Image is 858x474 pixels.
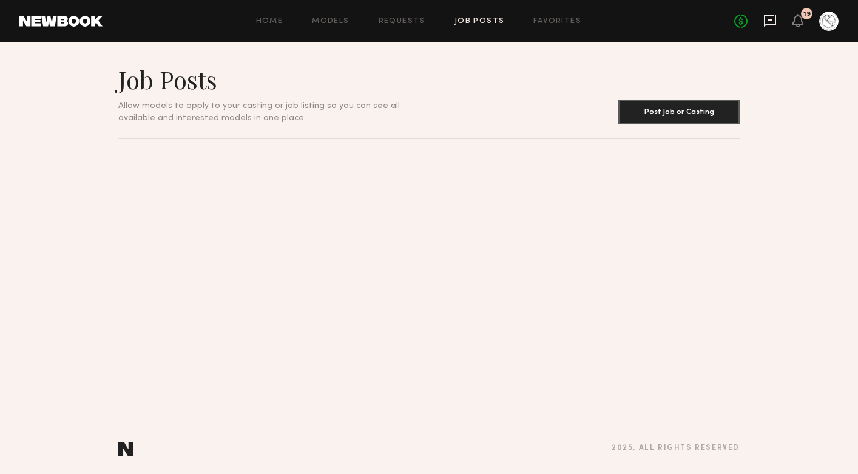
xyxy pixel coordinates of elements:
button: Post Job or Casting [618,100,740,124]
a: Requests [379,18,425,25]
a: Home [256,18,283,25]
div: 19 [803,11,811,18]
a: Favorites [533,18,581,25]
span: Allow models to apply to your casting or job listing so you can see all available and interested ... [118,102,400,122]
a: Models [312,18,349,25]
div: 2025 , all rights reserved [612,444,740,452]
a: Job Posts [454,18,505,25]
h1: Job Posts [118,64,429,95]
